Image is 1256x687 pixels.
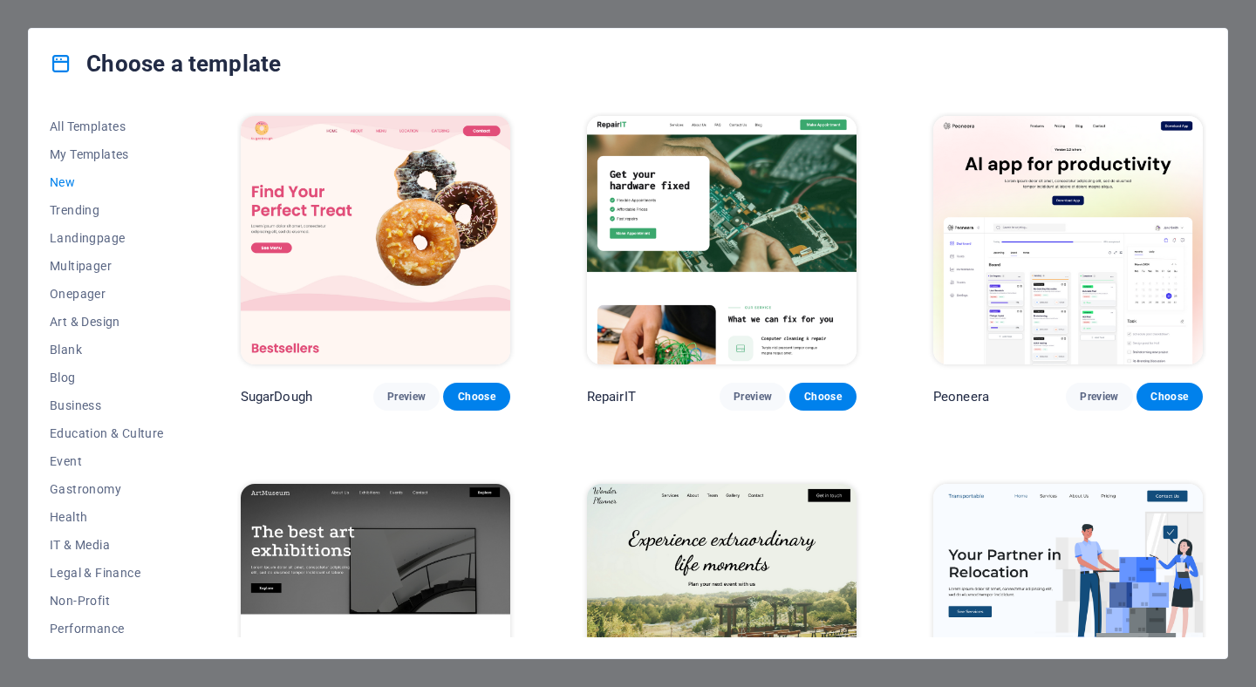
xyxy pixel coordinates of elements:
[1066,383,1132,411] button: Preview
[50,252,164,280] button: Multipager
[241,388,312,405] p: SugarDough
[50,259,164,273] span: Multipager
[50,280,164,308] button: Onepager
[50,343,164,357] span: Blank
[50,482,164,496] span: Gastronomy
[50,559,164,587] button: Legal & Finance
[50,398,164,412] span: Business
[443,383,509,411] button: Choose
[50,538,164,552] span: IT & Media
[50,119,164,133] span: All Templates
[373,383,440,411] button: Preview
[1137,383,1203,411] button: Choose
[50,315,164,329] span: Art & Design
[50,147,164,161] span: My Templates
[50,50,281,78] h4: Choose a template
[50,308,164,336] button: Art & Design
[803,390,842,404] span: Choose
[50,510,164,524] span: Health
[789,383,856,411] button: Choose
[50,287,164,301] span: Onepager
[457,390,495,404] span: Choose
[50,594,164,608] span: Non-Profit
[50,112,164,140] button: All Templates
[50,454,164,468] span: Event
[387,390,426,404] span: Preview
[50,503,164,531] button: Health
[50,447,164,475] button: Event
[241,116,510,364] img: SugarDough
[734,390,772,404] span: Preview
[50,336,164,364] button: Blank
[50,175,164,189] span: New
[50,224,164,252] button: Landingpage
[50,231,164,245] span: Landingpage
[50,140,164,168] button: My Templates
[587,116,857,364] img: RepairIT
[50,475,164,503] button: Gastronomy
[933,116,1203,364] img: Peoneera
[1150,390,1189,404] span: Choose
[50,203,164,217] span: Trending
[933,388,989,405] p: Peoneera
[50,391,164,419] button: Business
[587,388,636,405] p: RepairIT
[1080,390,1118,404] span: Preview
[50,615,164,643] button: Performance
[50,426,164,440] span: Education & Culture
[50,419,164,447] button: Education & Culture
[50,531,164,559] button: IT & Media
[50,196,164,224] button: Trending
[50,364,164,391] button: Blog
[50,371,164,384] span: Blog
[50,168,164,196] button: New
[50,587,164,615] button: Non-Profit
[720,383,786,411] button: Preview
[50,622,164,636] span: Performance
[50,566,164,580] span: Legal & Finance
